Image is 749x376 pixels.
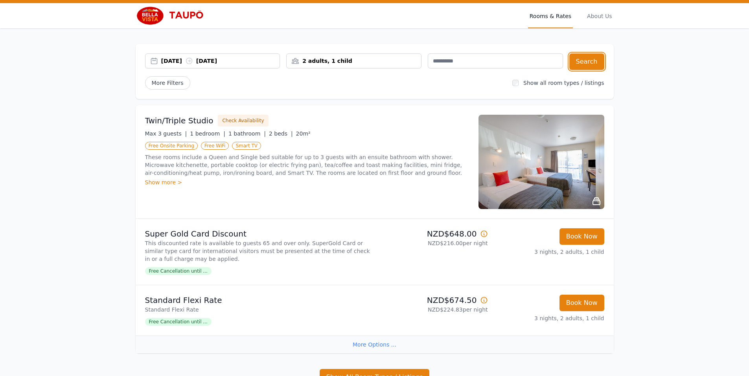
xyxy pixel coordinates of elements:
p: These rooms include a Queen and Single bed suitable for up to 3 guests with an ensuite bathroom w... [145,153,469,177]
p: NZD$224.83 per night [378,306,488,314]
span: Max 3 guests | [145,130,187,137]
p: NZD$648.00 [378,228,488,239]
span: 1 bedroom | [190,130,225,137]
p: Super Gold Card Discount [145,228,372,239]
button: Book Now [559,228,604,245]
img: Bella Vista Taupo [136,6,212,25]
span: 1 bathroom | [228,130,266,137]
p: Standard Flexi Rate [145,295,372,306]
a: Rooms & Rates [528,3,573,28]
h3: Twin/Triple Studio [145,115,213,126]
span: Free WiFi [201,142,229,150]
span: Free Cancellation until ... [145,267,212,275]
label: Show all room types / listings [523,80,604,86]
span: Free Cancellation until ... [145,318,212,326]
button: Book Now [559,295,604,311]
span: Smart TV [232,142,261,150]
span: 2 beds | [269,130,293,137]
p: NZD$216.00 per night [378,239,488,247]
button: Check Availability [218,115,268,127]
span: 20m² [296,130,311,137]
p: NZD$674.50 [378,295,488,306]
p: 3 nights, 2 adults, 1 child [494,314,604,322]
p: This discounted rate is available to guests 65 and over only. SuperGold Card or similar type card... [145,239,372,263]
span: More Filters [145,76,190,90]
span: Free Onsite Parking [145,142,198,150]
a: About Us [585,3,613,28]
p: 3 nights, 2 adults, 1 child [494,248,604,256]
div: Show more > [145,178,469,186]
button: Search [569,53,604,70]
div: More Options ... [136,336,614,353]
div: 2 adults, 1 child [287,57,421,65]
p: Standard Flexi Rate [145,306,372,314]
div: [DATE] [DATE] [161,57,280,65]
